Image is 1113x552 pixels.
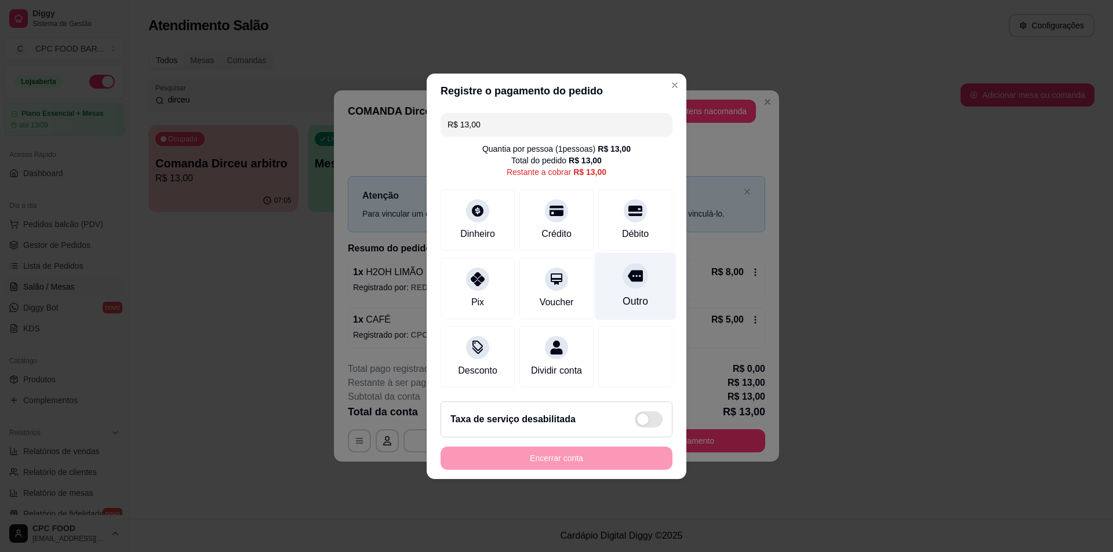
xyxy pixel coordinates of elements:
[665,76,684,94] button: Close
[540,295,574,309] div: Voucher
[569,155,602,166] div: R$ 13,00
[507,166,606,178] div: Restante a cobrar
[623,294,648,309] div: Outro
[511,155,602,166] div: Total do pedido
[458,364,497,378] div: Desconto
[531,364,582,378] div: Dividir conta
[427,74,686,108] header: Registre o pagamento do pedido
[471,295,484,309] div: Pix
[482,143,631,155] div: Quantia por pessoa ( 1 pessoas)
[622,227,649,241] div: Débito
[598,143,631,155] div: R$ 13,00
[541,227,572,241] div: Crédito
[460,227,495,241] div: Dinheiro
[573,166,606,178] div: R$ 13,00
[448,113,665,136] input: Ex.: hambúrguer de cordeiro
[450,412,576,426] h2: Taxa de serviço desabilitada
